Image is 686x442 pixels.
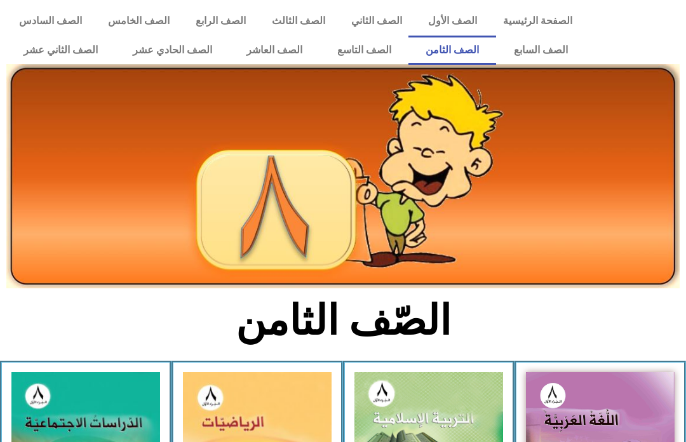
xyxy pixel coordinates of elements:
a: الصف الثامن [408,36,497,65]
a: الصف الثاني عشر [6,36,116,65]
a: الصف التاسع [319,36,408,65]
a: الصف الثاني [338,6,415,36]
a: الصف الأول [415,6,490,36]
a: الصف الخامس [95,6,183,36]
a: الصف السابع [496,36,585,65]
a: الصف الرابع [183,6,259,36]
h2: الصّف الثامن [133,296,553,345]
a: الصف السادس [6,6,95,36]
a: الصف الحادي عشر [115,36,229,65]
a: الصف الثالث [259,6,339,36]
a: الصفحة الرئيسية [490,6,585,36]
a: الصف العاشر [229,36,320,65]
